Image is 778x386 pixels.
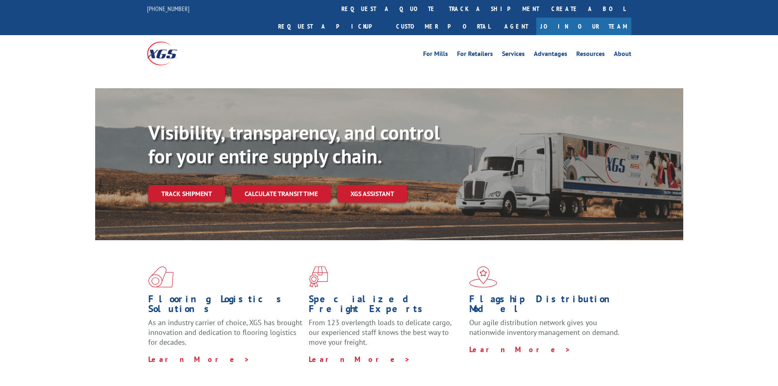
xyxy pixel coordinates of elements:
a: About [614,51,631,60]
a: Advantages [534,51,567,60]
a: Resources [576,51,605,60]
a: Agent [496,18,536,35]
b: Visibility, transparency, and control for your entire supply chain. [148,120,440,169]
a: XGS ASSISTANT [337,185,407,203]
a: Learn More > [469,345,571,354]
img: xgs-icon-total-supply-chain-intelligence-red [148,266,174,288]
h1: Flagship Distribution Model [469,294,624,318]
h1: Specialized Freight Experts [309,294,463,318]
a: Join Our Team [536,18,631,35]
a: Learn More > [148,355,250,364]
span: Our agile distribution network gives you nationwide inventory management on demand. [469,318,620,337]
span: As an industry carrier of choice, XGS has brought innovation and dedication to flooring logistics... [148,318,302,347]
a: Customer Portal [390,18,496,35]
a: Calculate transit time [232,185,331,203]
h1: Flooring Logistics Solutions [148,294,303,318]
a: Request a pickup [272,18,390,35]
a: For Retailers [457,51,493,60]
a: For Mills [423,51,448,60]
img: xgs-icon-flagship-distribution-model-red [469,266,497,288]
a: Services [502,51,525,60]
a: Learn More > [309,355,410,364]
p: From 123 overlength loads to delicate cargo, our experienced staff knows the best way to move you... [309,318,463,354]
a: [PHONE_NUMBER] [147,4,189,13]
img: xgs-icon-focused-on-flooring-red [309,266,328,288]
a: Track shipment [148,185,225,202]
